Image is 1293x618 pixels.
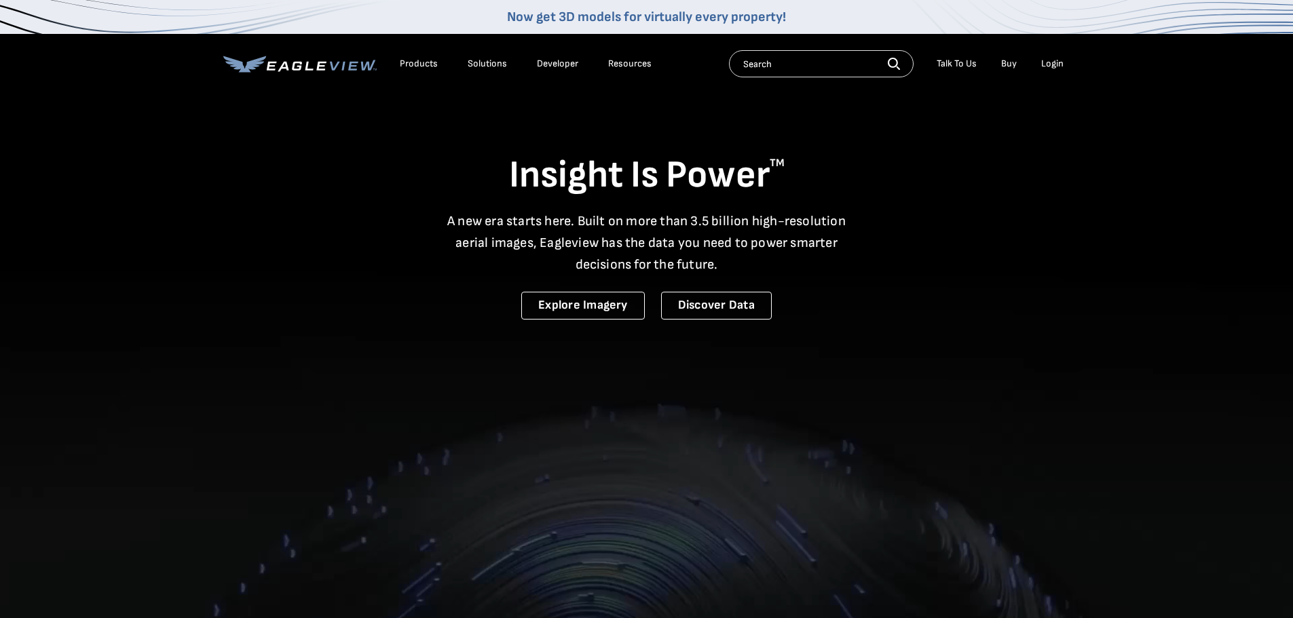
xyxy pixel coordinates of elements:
sup: TM [770,157,785,170]
a: Discover Data [661,292,772,320]
a: Explore Imagery [521,292,645,320]
h1: Insight Is Power [223,152,1070,199]
p: A new era starts here. Built on more than 3.5 billion high-resolution aerial images, Eagleview ha... [439,210,855,275]
div: Products [400,58,438,70]
div: Solutions [468,58,507,70]
div: Login [1041,58,1064,70]
div: Talk To Us [937,58,977,70]
a: Now get 3D models for virtually every property! [507,9,786,25]
a: Developer [537,58,578,70]
input: Search [729,50,914,77]
div: Resources [608,58,652,70]
a: Buy [1001,58,1017,70]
